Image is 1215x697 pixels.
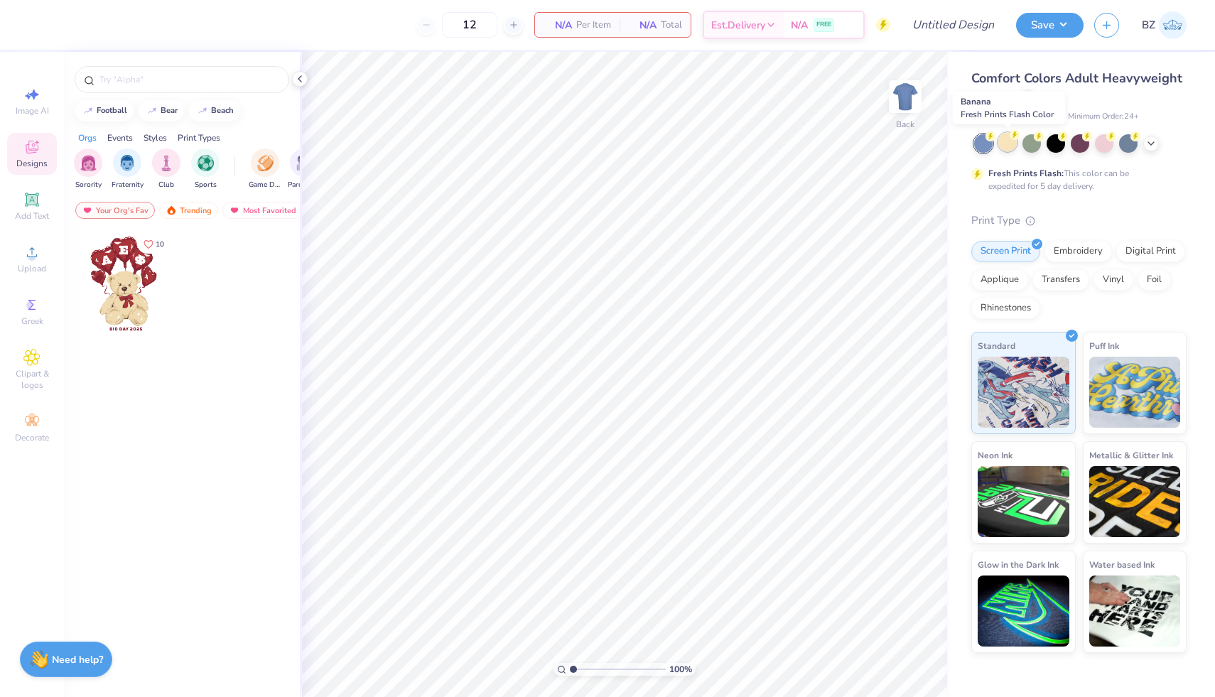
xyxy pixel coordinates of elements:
[107,131,133,144] div: Events
[211,107,234,114] div: beach
[978,357,1069,428] img: Standard
[75,202,155,219] div: Your Org's Fav
[75,180,102,190] span: Sorority
[74,148,102,190] button: filter button
[112,180,144,190] span: Fraternity
[229,205,240,215] img: most_fav.gif
[1142,11,1187,39] a: BZ
[16,158,48,169] span: Designs
[1089,448,1173,463] span: Metallic & Glitter Ink
[178,131,220,144] div: Print Types
[15,432,49,443] span: Decorate
[971,241,1040,262] div: Screen Print
[1044,241,1112,262] div: Embroidery
[98,72,280,87] input: Try "Alpha"
[15,210,49,222] span: Add Text
[166,205,177,215] img: trending.gif
[197,107,208,115] img: trend_line.gif
[1089,466,1181,537] img: Metallic & Glitter Ink
[195,180,217,190] span: Sports
[442,12,497,38] input: – –
[1159,11,1187,39] img: Bella Zollo
[711,18,765,33] span: Est. Delivery
[146,107,158,115] img: trend_line.gif
[249,180,281,190] span: Game Day
[971,212,1187,229] div: Print Type
[74,148,102,190] div: filter for Sorority
[961,109,1054,120] span: Fresh Prints Flash Color
[988,167,1163,193] div: This color can be expedited for 5 day delivery.
[144,131,167,144] div: Styles
[1089,357,1181,428] img: Puff Ink
[896,118,914,131] div: Back
[222,202,303,219] div: Most Favorited
[112,148,144,190] button: filter button
[161,107,178,114] div: bear
[1142,17,1155,33] span: BZ
[1032,269,1089,291] div: Transfers
[257,155,274,171] img: Game Day Image
[159,202,218,219] div: Trending
[978,557,1059,572] span: Glow in the Dark Ink
[1089,557,1155,572] span: Water based Ink
[901,11,1005,39] input: Untitled Design
[669,663,692,676] span: 100 %
[1138,269,1171,291] div: Foil
[75,100,134,121] button: football
[78,131,97,144] div: Orgs
[249,148,281,190] div: filter for Game Day
[18,263,46,274] span: Upload
[661,18,682,33] span: Total
[198,155,214,171] img: Sports Image
[189,100,240,121] button: beach
[156,241,164,248] span: 10
[971,70,1182,106] span: Comfort Colors Adult Heavyweight T-Shirt
[1093,269,1133,291] div: Vinyl
[891,82,919,111] img: Back
[152,148,180,190] button: filter button
[953,92,1066,124] div: Banana
[978,466,1069,537] img: Neon Ink
[1068,111,1139,123] span: Minimum Order: 24 +
[7,368,57,391] span: Clipart & logos
[978,338,1015,353] span: Standard
[16,105,49,117] span: Image AI
[988,168,1064,179] strong: Fresh Prints Flash:
[97,107,127,114] div: football
[82,205,93,215] img: most_fav.gif
[978,576,1069,647] img: Glow in the Dark Ink
[139,100,184,121] button: bear
[978,448,1012,463] span: Neon Ink
[80,155,97,171] img: Sorority Image
[296,155,313,171] img: Parent's Weekend Image
[112,148,144,190] div: filter for Fraternity
[1116,241,1185,262] div: Digital Print
[971,269,1028,291] div: Applique
[1016,13,1084,38] button: Save
[791,18,808,33] span: N/A
[288,180,320,190] span: Parent's Weekend
[544,18,572,33] span: N/A
[158,180,174,190] span: Club
[191,148,220,190] div: filter for Sports
[288,148,320,190] button: filter button
[82,107,94,115] img: trend_line.gif
[288,148,320,190] div: filter for Parent's Weekend
[1089,576,1181,647] img: Water based Ink
[816,20,831,30] span: FREE
[21,315,43,327] span: Greek
[52,653,103,666] strong: Need help?
[158,155,174,171] img: Club Image
[119,155,135,171] img: Fraternity Image
[137,234,171,254] button: Like
[576,18,611,33] span: Per Item
[628,18,657,33] span: N/A
[152,148,180,190] div: filter for Club
[1089,338,1119,353] span: Puff Ink
[191,148,220,190] button: filter button
[249,148,281,190] button: filter button
[971,298,1040,319] div: Rhinestones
